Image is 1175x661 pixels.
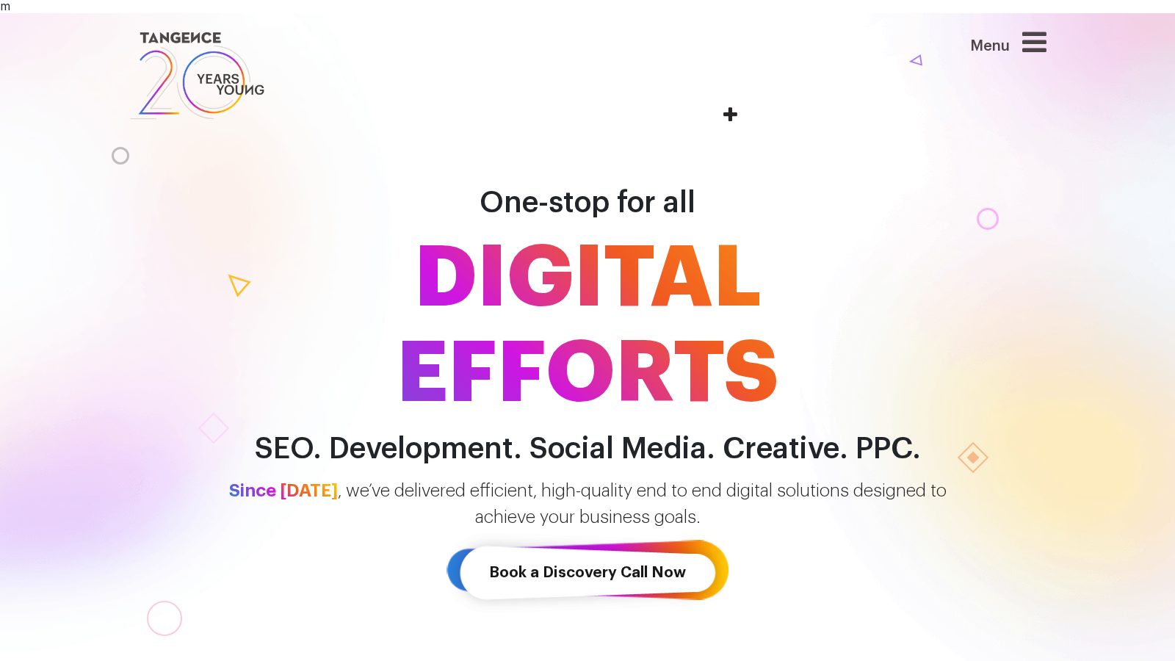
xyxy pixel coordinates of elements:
[169,231,1006,422] span: DIGITAL EFFORTS
[480,188,695,217] span: One-stop for all
[446,530,728,615] a: Book a Discovery Call Now
[229,482,338,499] span: Since [DATE]
[129,28,266,123] img: logo SVG
[169,477,1006,530] p: , we’ve delivered efficient, high-quality end to end digital solutions designed to achieve your b...
[169,433,1006,466] h2: SEO. Development. Social Media. Creative. PPC.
